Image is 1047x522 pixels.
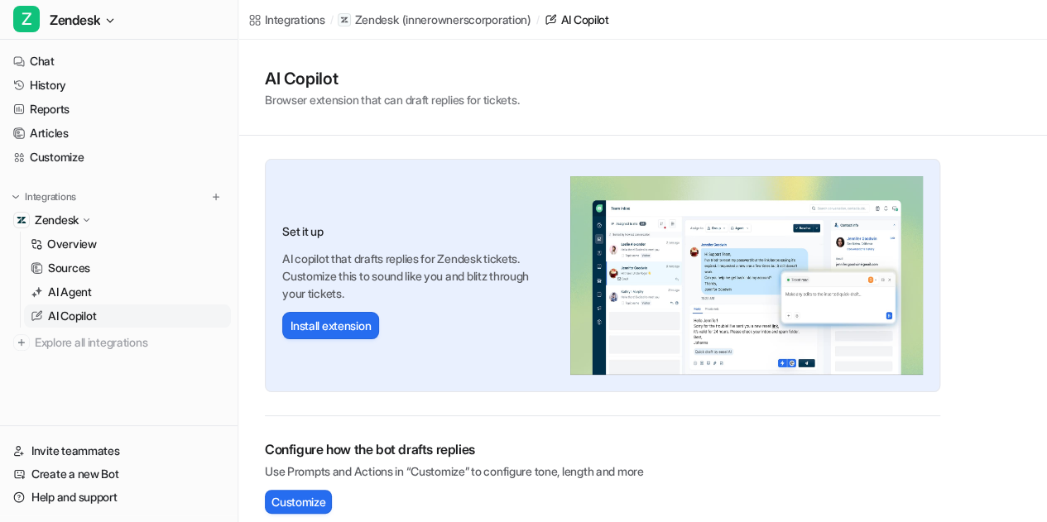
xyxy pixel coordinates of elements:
[48,260,90,276] p: Sources
[265,66,519,91] h1: AI Copilot
[271,493,325,510] span: Customize
[354,12,398,28] p: Zendesk
[10,191,22,203] img: expand menu
[265,490,332,514] button: Customize
[48,284,92,300] p: AI Agent
[330,12,334,27] span: /
[7,331,231,354] a: Explore all integrations
[570,176,923,375] img: Zendesk AI Copilot
[265,91,519,108] p: Browser extension that can draft replies for tickets.
[282,223,554,240] h3: Set it up
[24,256,231,280] a: Sources
[7,122,231,145] a: Articles
[401,12,531,28] p: ( innerownerscorporation )
[7,74,231,97] a: History
[13,6,40,32] span: Z
[24,280,231,304] a: AI Agent
[50,8,100,31] span: Zendesk
[7,439,231,462] a: Invite teammates
[545,11,609,28] a: AI Copilot
[282,250,554,302] p: AI copilot that drafts replies for Zendesk tickets. Customize this to sound like you and blitz th...
[265,462,940,480] p: Use Prompts and Actions in “Customize” to configure tone, length and more
[48,308,96,324] p: AI Copilot
[7,462,231,486] a: Create a new Bot
[338,12,531,28] a: Zendesk(innerownerscorporation)
[265,11,325,28] div: Integrations
[282,312,379,339] button: Install extension
[17,215,26,225] img: Zendesk
[7,146,231,169] a: Customize
[13,334,30,351] img: explore all integrations
[35,212,79,228] p: Zendesk
[265,439,940,459] h2: Configure how the bot drafts replies
[536,12,540,27] span: /
[7,50,231,73] a: Chat
[25,190,76,204] p: Integrations
[7,98,231,121] a: Reports
[24,304,231,328] a: AI Copilot
[248,11,325,28] a: Integrations
[561,11,609,28] div: AI Copilot
[210,191,222,203] img: menu_add.svg
[47,236,97,252] p: Overview
[7,189,81,205] button: Integrations
[7,486,231,509] a: Help and support
[35,329,224,356] span: Explore all integrations
[24,232,231,256] a: Overview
